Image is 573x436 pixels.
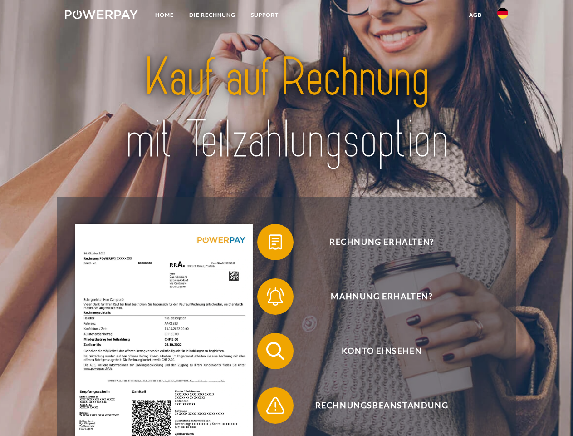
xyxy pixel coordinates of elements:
a: DIE RECHNUNG [181,7,243,23]
span: Rechnungsbeanstandung [270,387,493,424]
span: Rechnung erhalten? [270,224,493,260]
a: SUPPORT [243,7,286,23]
img: logo-powerpay-white.svg [65,10,138,19]
span: Konto einsehen [270,333,493,369]
img: qb_bill.svg [264,231,287,253]
img: qb_search.svg [264,340,287,362]
img: de [497,8,508,19]
button: Konto einsehen [257,333,493,369]
span: Mahnung erhalten? [270,278,493,315]
img: title-powerpay_de.svg [87,44,486,174]
button: Rechnungsbeanstandung [257,387,493,424]
img: qb_warning.svg [264,394,287,417]
a: Home [147,7,181,23]
button: Rechnung erhalten? [257,224,493,260]
button: Mahnung erhalten? [257,278,493,315]
img: qb_bell.svg [264,285,287,308]
a: agb [461,7,490,23]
